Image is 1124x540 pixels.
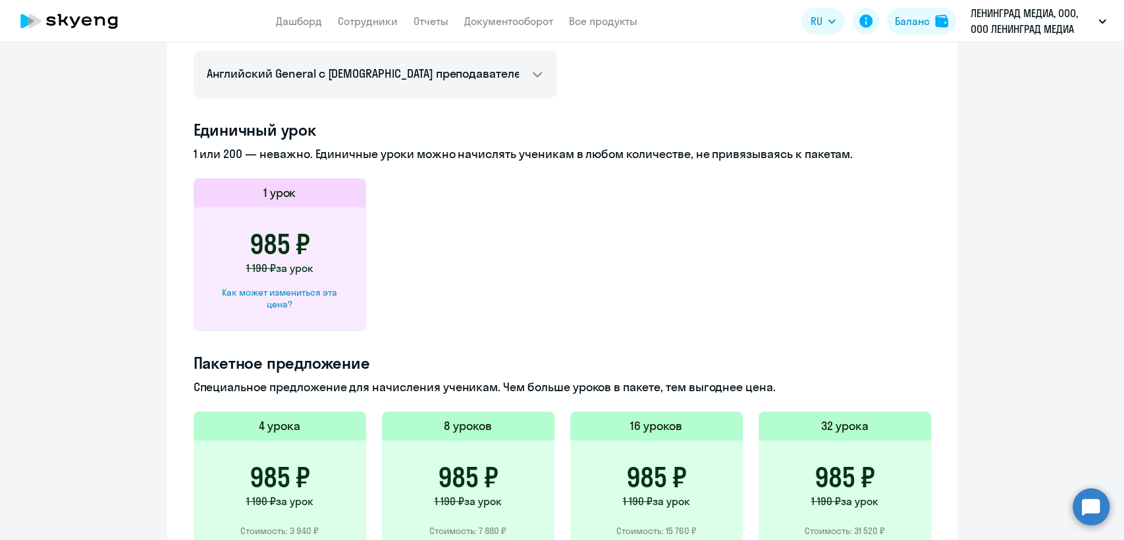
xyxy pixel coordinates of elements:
[194,146,931,163] p: 1 или 200 — неважно. Единичные уроки можно начислять ученикам в любом количестве, не привязываясь...
[971,5,1093,37] p: ЛЕНИНГРАД МЕДИА, ООО, ООО ЛЕНИНГРАД МЕДИА постоплата
[276,14,322,28] a: Дашборд
[250,229,310,260] h3: 985 ₽
[964,5,1113,37] button: ЛЕНИНГРАД МЕДИА, ООО, ООО ЛЕНИНГРАД МЕДИА постоплата
[626,462,687,493] h3: 985 ₽
[630,418,682,435] h5: 16 уроков
[276,495,313,508] span: за урок
[194,379,931,396] p: Специальное предложение для начисления ученикам. Чем больше уроков в пакете, тем выгоднее цена.
[263,184,296,202] h5: 1 урок
[194,352,931,373] h4: Пакетное предложение
[429,525,506,537] p: Стоимость: 7 880 ₽
[215,286,345,310] div: Как может измениться эта цена?
[276,261,313,275] span: за урок
[435,495,464,508] span: 1 190 ₽
[616,525,697,537] p: Стоимость: 15 760 ₽
[653,495,690,508] span: за урок
[259,418,300,435] h5: 4 урока
[887,8,956,34] button: Балансbalance
[246,495,276,508] span: 1 190 ₽
[811,495,841,508] span: 1 190 ₽
[240,525,319,537] p: Стоимость: 3 940 ₽
[821,418,869,435] h5: 32 урока
[414,14,448,28] a: Отчеты
[569,14,637,28] a: Все продукты
[250,462,310,493] h3: 985 ₽
[464,14,553,28] a: Документооборот
[811,13,822,29] span: RU
[444,418,492,435] h5: 8 уроков
[805,525,885,537] p: Стоимость: 31 520 ₽
[194,119,931,140] h4: Единичный урок
[623,495,653,508] span: 1 190 ₽
[338,14,398,28] a: Сотрудники
[935,14,948,28] img: balance
[895,13,930,29] div: Баланс
[841,495,878,508] span: за урок
[246,261,276,275] span: 1 190 ₽
[464,495,502,508] span: за урок
[801,8,845,34] button: RU
[438,462,498,493] h3: 985 ₽
[815,462,875,493] h3: 985 ₽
